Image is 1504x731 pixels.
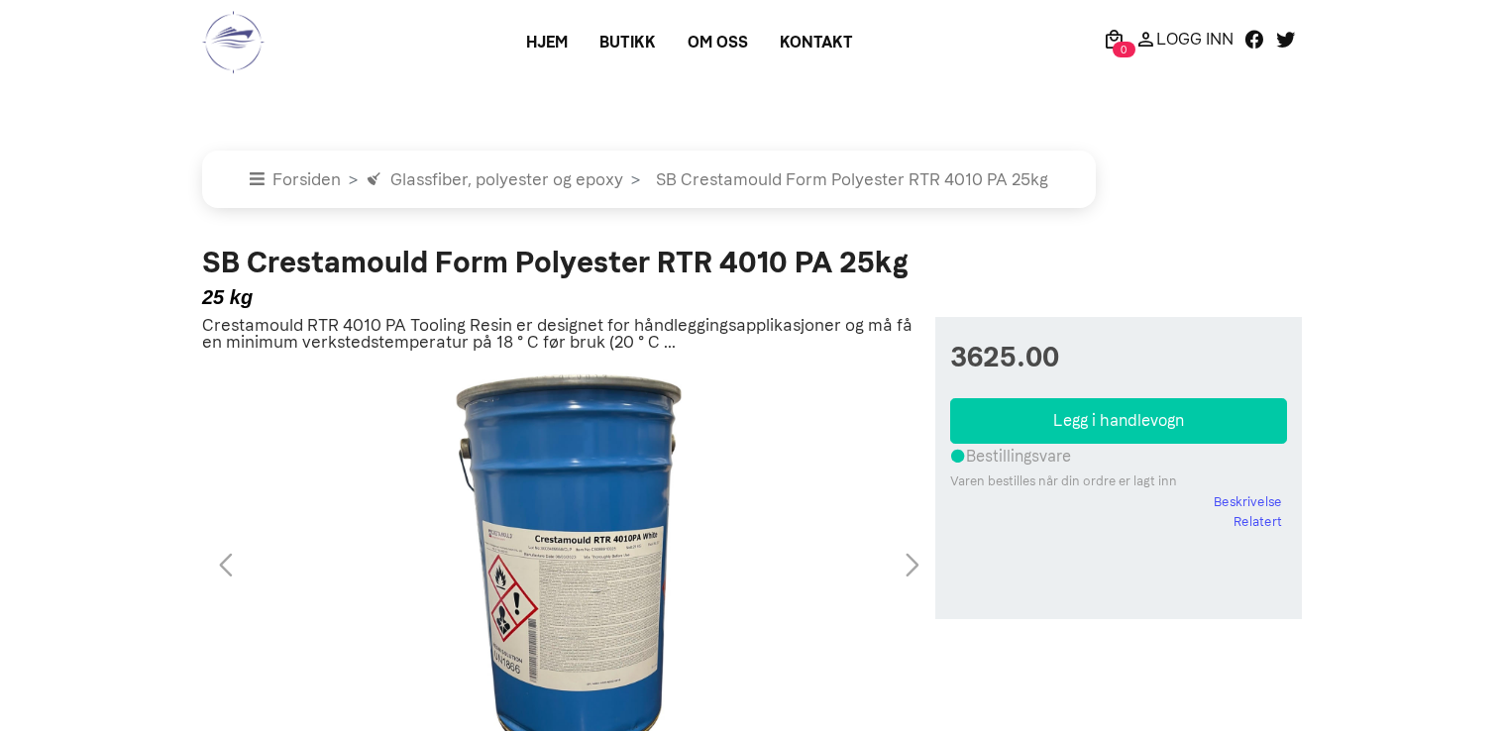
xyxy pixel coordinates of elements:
[202,287,935,307] h5: 25 kg
[202,248,935,277] h2: SB Crestamould Form Polyester RTR 4010 PA 25kg
[510,25,584,60] a: Hjem
[764,25,869,60] a: Kontakt
[950,398,1287,444] button: Legg i handlevogn
[202,10,265,74] img: logo
[1234,512,1282,532] a: Relatert
[366,169,623,189] a: Glassfiber, polyester og epoxy
[1113,42,1135,57] span: 0
[1214,492,1282,512] a: Beskrivelse
[202,317,935,351] p: Crestamould RTR 4010 PA Tooling Resin er designet for håndleggingsapplikasjoner og må få en minim...
[950,444,1287,492] div: Bestillingsvare
[672,25,764,60] a: Om oss
[584,25,672,60] a: Butikk
[1129,27,1238,51] a: Logg Inn
[1098,27,1129,51] a: 0
[648,169,1048,189] a: SB Crestamould Form Polyester RTR 4010 PA 25kg
[950,337,1287,378] span: 3625.00
[950,473,1177,488] small: Varen bestilles når din ordre er lagt inn
[250,169,341,189] a: Forsiden
[202,151,1302,208] nav: breadcrumb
